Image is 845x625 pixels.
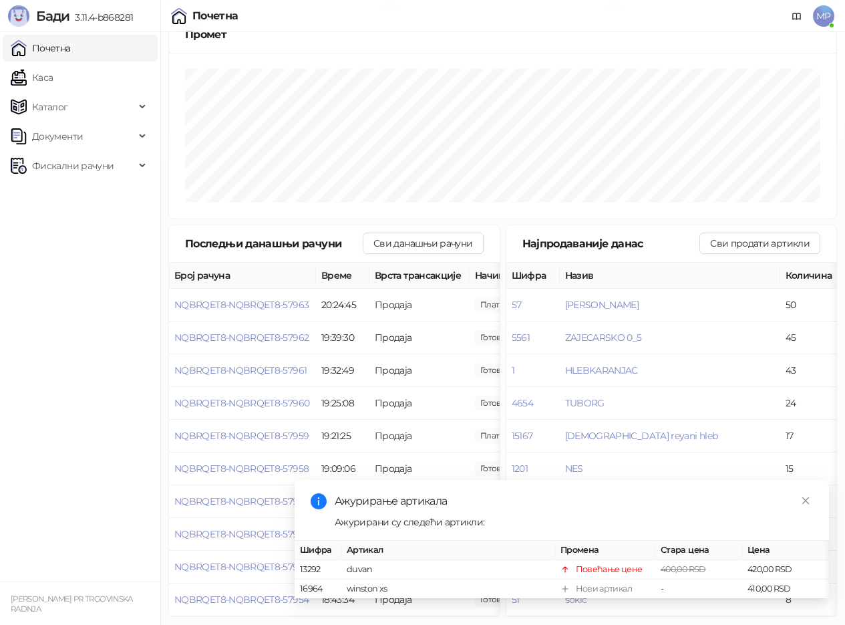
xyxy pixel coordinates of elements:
div: Почетна [192,11,238,21]
span: 210,00 [475,330,520,345]
button: [PERSON_NAME] [565,299,639,311]
button: Сви продати артикли [699,233,820,254]
div: Нови артикал [576,582,632,596]
a: Close [798,493,813,508]
small: [PERSON_NAME] PR TRGOVINSKA RADNJA [11,594,133,614]
td: duvan [341,560,555,580]
span: Бади [36,8,69,24]
button: 5561 [512,332,530,344]
button: NQBRQET8-NQBRQET8-57963 [174,299,309,311]
button: 1 [512,364,514,376]
a: Почетна [11,35,71,61]
td: 19:39:30 [316,322,369,354]
button: 1201 [512,463,528,475]
button: NQBRQET8-NQBRQET8-57959 [174,430,309,442]
span: Каталог [32,94,68,120]
td: Продаја [369,453,470,485]
td: 19:09:06 [316,453,369,485]
th: Стара цена [655,541,742,560]
td: 410,00 RSD [742,580,829,599]
td: Продаја [369,420,470,453]
span: 400,00 RSD [661,564,706,574]
span: 385,00 [475,461,520,476]
button: NQBRQET8-NQBRQET8-57962 [174,332,309,344]
button: NQBRQET8-NQBRQET8-57954 [174,594,309,606]
a: Каса [11,64,53,91]
span: 3.11.4-b868281 [69,11,133,23]
td: - [655,580,742,599]
td: 19:25:08 [316,387,369,420]
button: 57 [512,299,522,311]
span: 100,00 [475,396,520,410]
th: Шифра [506,263,560,289]
th: Врста трансакције [369,263,470,289]
span: NQBRQET8-NQBRQET8-57955 [174,561,308,573]
button: Сви данашњи рачуни [363,233,483,254]
th: Време [316,263,369,289]
td: 20:24:45 [316,289,369,322]
span: MP [813,5,834,27]
span: Фискални рачуни [32,152,114,179]
span: 990,00 [475,428,546,443]
td: 15 [780,453,840,485]
th: Назив [560,263,780,289]
span: Документи [32,123,83,150]
div: Ажурирани су следећи артикли: [335,515,813,529]
button: TUBORG [565,397,605,409]
td: winston xs [341,580,555,599]
td: Продаја [369,289,470,322]
button: NES [565,463,583,475]
td: 45 [780,322,840,354]
button: HLEBKARANJAC [565,364,638,376]
th: Цена [742,541,829,560]
th: Шифра [295,541,341,560]
td: 24 [780,387,840,420]
td: 50 [780,289,840,322]
button: 15167 [512,430,533,442]
td: 19:21:25 [316,420,369,453]
span: 165,00 [475,363,520,378]
button: ZAJECARSKO 0_5 [565,332,642,344]
button: 4654 [512,397,533,409]
button: NQBRQET8-NQBRQET8-57960 [174,397,309,409]
th: Количина [780,263,840,289]
button: NQBRQET8-NQBRQET8-57957 [174,495,308,507]
span: 150,00 [475,297,546,312]
th: Промена [555,541,655,560]
div: Промет [185,26,820,43]
img: Logo [8,5,29,27]
button: NQBRQET8-NQBRQET8-57961 [174,364,307,376]
td: 13292 [295,560,341,580]
span: info-circle [311,493,327,509]
button: NQBRQET8-NQBRQET8-57956 [174,528,309,540]
button: [DEMOGRAPHIC_DATA] reyani hleb [565,430,718,442]
td: 19:32:49 [316,354,369,387]
span: close [801,496,810,505]
button: NQBRQET8-NQBRQET8-57958 [174,463,309,475]
td: Продаја [369,354,470,387]
td: 420,00 RSD [742,560,829,580]
td: 17 [780,420,840,453]
th: Начини плаћања [470,263,603,289]
a: Документација [786,5,808,27]
td: 16964 [295,580,341,599]
td: Продаја [369,387,470,420]
div: Ажурирање артикала [335,493,813,509]
th: Број рачуна [169,263,316,289]
td: 43 [780,354,840,387]
th: Артикал [341,541,555,560]
div: Најпродаваније данас [522,235,700,252]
